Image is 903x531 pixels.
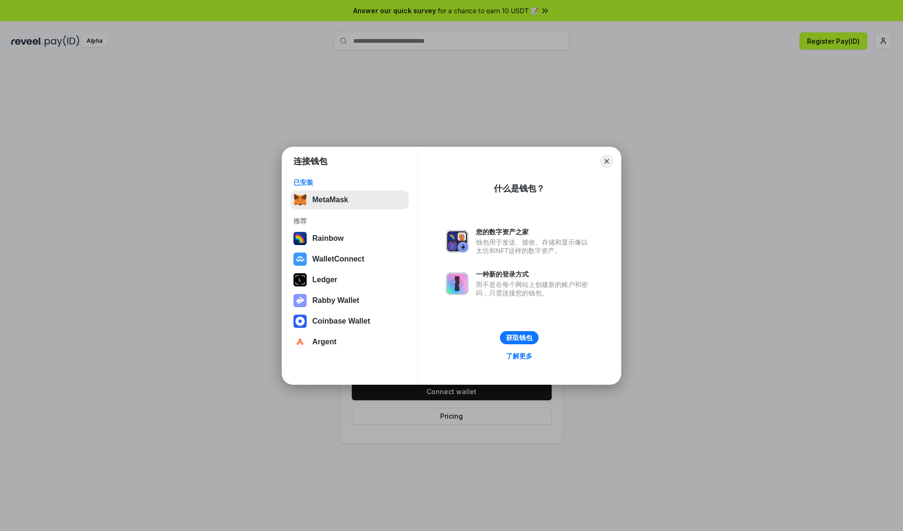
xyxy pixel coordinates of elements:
[312,338,337,346] div: Argent
[312,296,359,305] div: Rabby Wallet
[312,196,348,204] div: MetaMask
[506,352,532,360] div: 了解更多
[500,331,539,344] button: 获取钱包
[293,217,406,225] div: 推荐
[293,315,307,328] img: svg+xml,%3Csvg%20width%3D%2228%22%20height%3D%2228%22%20viewBox%3D%220%200%2028%2028%22%20fill%3D...
[293,156,327,167] h1: 连接钱包
[291,190,409,209] button: MetaMask
[293,178,406,187] div: 已安装
[600,155,613,168] button: Close
[293,294,307,307] img: svg+xml,%3Csvg%20xmlns%3D%22http%3A%2F%2Fwww.w3.org%2F2000%2Fsvg%22%20fill%3D%22none%22%20viewBox...
[293,273,307,286] img: svg+xml,%3Csvg%20xmlns%3D%22http%3A%2F%2Fwww.w3.org%2F2000%2Fsvg%22%20width%3D%2228%22%20height%3...
[293,232,307,245] img: svg+xml,%3Csvg%20width%3D%22120%22%20height%3D%22120%22%20viewBox%3D%220%200%20120%20120%22%20fil...
[312,276,337,284] div: Ledger
[293,193,307,206] img: svg+xml,%3Csvg%20fill%3D%22none%22%20height%3D%2233%22%20viewBox%3D%220%200%2035%2033%22%20width%...
[291,291,409,310] button: Rabby Wallet
[312,317,370,325] div: Coinbase Wallet
[293,335,307,349] img: svg+xml,%3Csvg%20width%3D%2228%22%20height%3D%2228%22%20viewBox%3D%220%200%2028%2028%22%20fill%3D...
[506,333,532,342] div: 获取钱包
[291,333,409,351] button: Argent
[446,230,468,253] img: svg+xml,%3Csvg%20xmlns%3D%22http%3A%2F%2Fwww.w3.org%2F2000%2Fsvg%22%20fill%3D%22none%22%20viewBox...
[494,183,545,194] div: 什么是钱包？
[446,272,468,295] img: svg+xml,%3Csvg%20xmlns%3D%22http%3A%2F%2Fwww.w3.org%2F2000%2Fsvg%22%20fill%3D%22none%22%20viewBox...
[312,234,344,243] div: Rainbow
[293,253,307,266] img: svg+xml,%3Csvg%20width%3D%2228%22%20height%3D%2228%22%20viewBox%3D%220%200%2028%2028%22%20fill%3D...
[476,280,593,297] div: 而不是在每个网站上创建新的账户和密码，只需连接您的钱包。
[291,229,409,248] button: Rainbow
[291,312,409,331] button: Coinbase Wallet
[291,270,409,289] button: Ledger
[291,250,409,269] button: WalletConnect
[500,350,538,362] a: 了解更多
[476,228,593,236] div: 您的数字资产之家
[312,255,364,263] div: WalletConnect
[476,238,593,255] div: 钱包用于发送、接收、存储和显示像以太坊和NFT这样的数字资产。
[476,270,593,278] div: 一种新的登录方式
